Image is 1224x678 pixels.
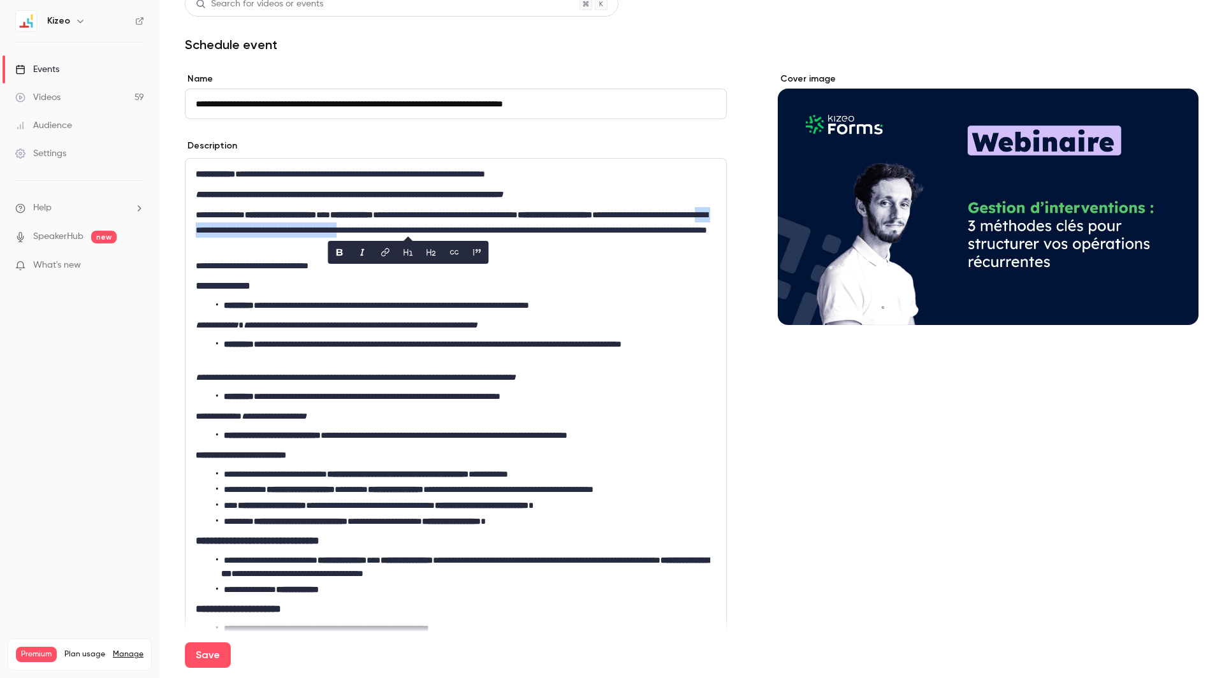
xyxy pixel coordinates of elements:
[33,259,81,272] span: What's new
[15,63,59,76] div: Events
[33,201,52,215] span: Help
[15,147,66,160] div: Settings
[47,15,70,27] h6: Kizeo
[467,242,487,263] button: blockquote
[15,91,61,104] div: Videos
[186,159,726,648] div: editor
[33,230,84,243] a: SpeakerHub
[375,242,395,263] button: link
[352,242,372,263] button: italic
[185,642,231,668] button: Save
[778,73,1198,325] section: Cover image
[64,649,105,660] span: Plan usage
[185,37,1198,52] h1: Schedule event
[129,260,144,271] iframe: Noticeable Trigger
[15,119,72,132] div: Audience
[16,647,57,662] span: Premium
[16,11,36,31] img: Kizeo
[185,140,237,152] label: Description
[778,73,1198,85] label: Cover image
[91,231,117,243] span: new
[185,158,727,649] section: description
[15,201,144,215] li: help-dropdown-opener
[185,73,727,85] label: Name
[329,242,349,263] button: bold
[113,649,143,660] a: Manage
